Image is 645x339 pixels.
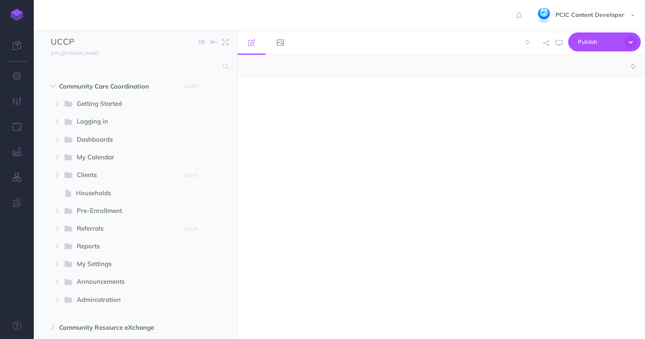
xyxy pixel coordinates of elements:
span: My Calendar [77,152,174,163]
span: Reports [77,241,174,252]
span: Administration [77,295,174,306]
img: logo-mark.svg [11,9,23,21]
img: dRQN1hrEG1J5t3n3qbq3RfHNZNloSxXOgySS45Hu.jpg [537,8,551,23]
input: Search [51,59,218,74]
small: DRAFT [183,173,198,178]
span: PCIC Content Developer [551,11,629,19]
input: Documentation Name [51,36,150,48]
a: [URL][DOMAIN_NAME] [34,48,107,57]
small: DRAFT [184,84,199,89]
button: DRAFT [180,171,201,180]
span: Dashboards [77,135,174,145]
span: My Settings [77,259,174,270]
span: Getting Started [77,99,174,110]
span: Logging in [77,116,174,127]
span: Pre-Enrollment [77,206,174,217]
span: Clients [77,170,174,181]
span: Publish [578,35,620,48]
button: Publish [568,32,641,51]
span: Announcements [77,277,174,288]
button: DRAFT [181,82,202,91]
span: Community Resource eXchange [59,323,176,333]
span: Referrals [77,223,174,234]
span: Community Care Coordination [59,81,176,91]
small: DRAFT [183,226,198,232]
span: Households [76,188,187,198]
button: DRAFT [180,224,201,234]
small: [URL][DOMAIN_NAME] [51,50,99,56]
